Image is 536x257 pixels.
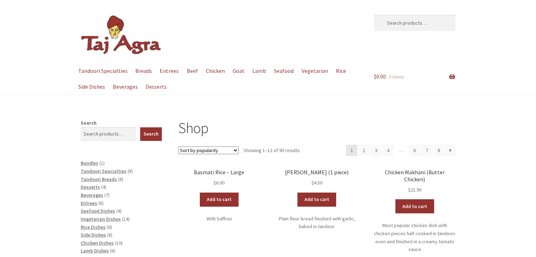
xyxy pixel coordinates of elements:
a: Add to cart: “Chicken Makhani (Butter Chicken)” [395,199,434,213]
a: Rice [332,63,349,79]
p: Showing 1–12 of 90 results [244,145,300,156]
a: Chicken Dishes [81,240,114,246]
a: Vegetarian [298,63,331,79]
p: With Saffron [178,215,260,223]
span: 0 items [389,74,404,80]
a: Tandoori Specialties [75,63,131,79]
span: 0.00 [374,73,386,80]
a: Bundles [81,160,98,166]
label: Search [81,120,97,126]
h2: Chicken Makhani (Butter Chicken) [374,169,455,183]
a: Breads [132,63,155,79]
span: 8 [129,168,131,174]
a: Page 6 [409,145,420,156]
a: Page 3 [370,145,382,156]
a: Rice Dishes [81,224,106,230]
input: Search products… [81,127,137,141]
h2: Basmati Rice – Large [178,169,260,176]
span: $ [408,187,411,193]
span: 1 [101,160,103,166]
a: Seafood [271,63,297,79]
span: 7 [106,192,108,198]
a: Add to cart: “Garlic Naan (1 piece)” [297,193,336,207]
a: Seafood Dishes [81,208,115,214]
a: Chicken Makhani (Butter Chicken) $21.90 [374,169,455,194]
h2: [PERSON_NAME] (1 piece) [276,169,358,176]
a: Page 8 [433,145,445,156]
nav: Product Pagination [346,145,455,156]
img: Dickson | Taj Agra Indian Restaurant [81,15,162,55]
bdi: 21.90 [408,187,421,193]
bdi: 6.00 [214,180,224,186]
span: 6 [111,247,114,254]
a: $0.00 0 items [374,63,455,90]
a: Beef [183,63,201,79]
a: Add to cart: “Basmati Rice - Large” [200,193,239,207]
p: Most popular chicken dish with chicken pieces half cooked in tandoori oven and finished in a crea... [374,221,455,253]
bdi: 4.50 [312,180,322,186]
a: Beverages [110,79,141,95]
input: Search products… [374,15,455,31]
nav: Primary Navigation [81,63,358,95]
span: … [395,145,408,156]
select: Shop order [178,146,239,154]
span: 4 [103,184,105,190]
span: 8 [109,232,111,238]
a: Vegetarian Dishes [81,216,121,222]
button: Search [140,127,162,141]
a: Chicken [202,63,228,79]
span: 4 [118,208,120,214]
a: Lamb Dishes [81,247,109,254]
a: Side Dishes [75,79,109,95]
span: $ [312,180,314,186]
span: 6 [108,224,111,230]
a: Tandoori Breads [81,176,117,182]
span: Page 1 [346,145,357,156]
a: Page 4 [383,145,394,156]
span: 8 [100,200,102,206]
a: Page 7 [421,145,432,156]
span: 10 [116,240,121,246]
a: Entrees [81,200,97,206]
span: $ [214,180,216,186]
a: Goat [229,63,248,79]
a: Lamb [249,63,270,79]
span: 14 [123,216,128,222]
a: Desserts [81,184,100,190]
a: Desserts [142,79,170,95]
p: Plain flour bread finished with garlic, baked in tandoor [276,215,358,231]
a: Beverages [81,192,103,198]
span: $ [374,73,376,80]
a: Side Dishes [81,232,106,238]
a: Tandoori Specialties [81,168,127,174]
a: → [445,145,455,156]
a: Page 2 [358,145,370,156]
a: Entrees [156,63,182,79]
h1: Shop [178,119,455,137]
a: [PERSON_NAME] (1 piece) $4.50 [276,169,358,187]
a: Basmati Rice – Large $6.00 [178,169,260,187]
span: 8 [119,176,122,182]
